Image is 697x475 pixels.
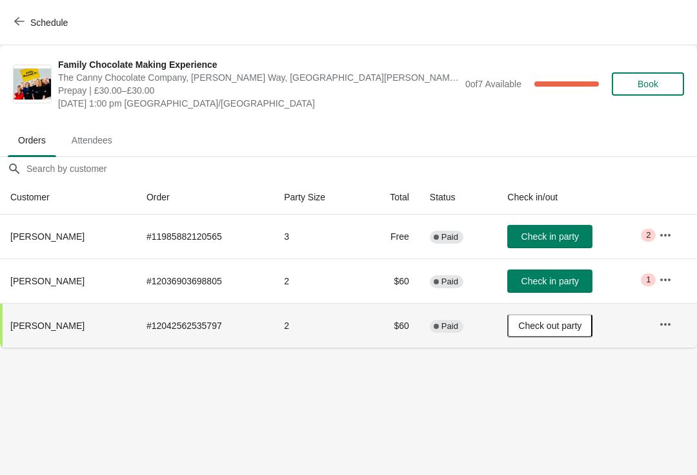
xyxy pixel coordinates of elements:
[521,276,579,286] span: Check in party
[274,215,362,259] td: 3
[58,97,459,110] span: [DATE] 1:00 pm [GEOGRAPHIC_DATA]/[GEOGRAPHIC_DATA]
[6,11,78,34] button: Schedule
[441,232,458,242] span: Paid
[646,275,651,285] span: 1
[441,277,458,287] span: Paid
[507,225,592,248] button: Check in party
[521,231,579,242] span: Check in party
[58,58,459,71] span: Family Chocolate Making Experience
[363,259,419,303] td: $60
[497,180,649,215] th: Check in/out
[363,180,419,215] th: Total
[612,72,684,96] button: Book
[518,321,581,331] span: Check out party
[136,215,274,259] td: # 11985882120565
[363,303,419,348] td: $60
[136,259,274,303] td: # 12036903698805
[274,180,362,215] th: Party Size
[419,180,497,215] th: Status
[274,259,362,303] td: 2
[26,157,697,180] input: Search by customer
[507,314,592,337] button: Check out party
[58,84,459,97] span: Prepay | £30.00–£30.00
[58,71,459,84] span: The Canny Chocolate Company, [PERSON_NAME] Way, [GEOGRAPHIC_DATA][PERSON_NAME], [GEOGRAPHIC_DATA]
[10,276,85,286] span: [PERSON_NAME]
[61,129,123,152] span: Attendees
[136,180,274,215] th: Order
[465,79,521,89] span: 0 of 7 Available
[136,303,274,348] td: # 12042562535797
[14,69,51,100] img: Family Chocolate Making Experience
[274,303,362,348] td: 2
[10,231,85,242] span: [PERSON_NAME]
[8,129,56,152] span: Orders
[363,215,419,259] td: Free
[646,230,651,240] span: 2
[441,321,458,332] span: Paid
[507,269,592,293] button: Check in party
[10,321,85,331] span: [PERSON_NAME]
[638,79,658,89] span: Book
[30,17,68,28] span: Schedule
